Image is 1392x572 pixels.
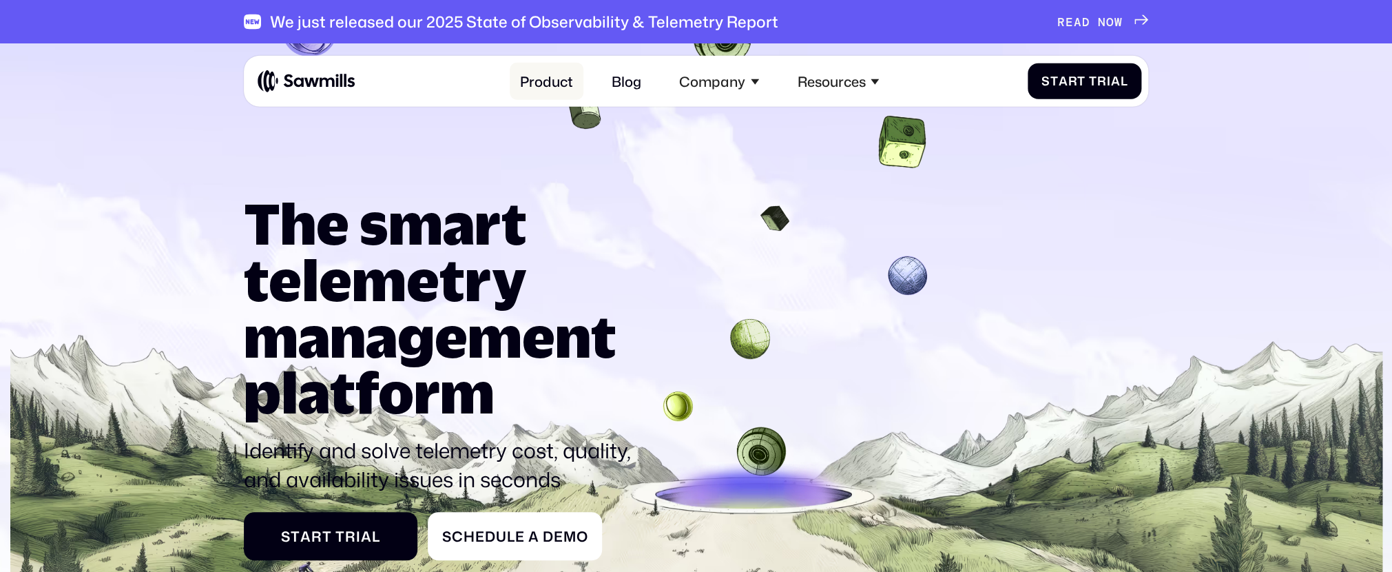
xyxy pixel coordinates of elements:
[496,528,507,544] span: u
[361,528,372,544] span: a
[507,528,515,544] span: l
[345,528,356,544] span: r
[291,528,300,544] span: t
[669,62,769,100] div: Company
[335,528,345,544] span: T
[464,528,475,544] span: h
[576,528,588,544] span: o
[1081,14,1090,29] span: D
[1057,14,1066,29] span: R
[244,195,647,420] h1: The smart telemetry management platform
[372,528,380,544] span: l
[1068,74,1077,88] span: r
[356,528,361,544] span: i
[1106,74,1110,88] span: i
[485,528,496,544] span: d
[1058,74,1068,88] span: a
[442,528,452,544] span: S
[563,528,576,544] span: m
[515,528,525,544] span: e
[1089,74,1097,88] span: T
[311,528,322,544] span: r
[679,73,745,90] div: Company
[452,528,464,544] span: c
[1057,14,1149,29] a: READNOW
[1050,74,1059,88] span: t
[1110,74,1120,88] span: a
[1097,74,1107,88] span: r
[270,12,778,31] div: We just released our 2025 State of Observability & Telemetry Report
[428,512,602,560] a: ScheduleaDemo
[1028,63,1142,99] a: StartTrial
[300,528,311,544] span: a
[1098,14,1106,29] span: N
[1041,74,1050,88] span: S
[475,528,485,544] span: e
[322,528,332,544] span: t
[554,528,563,544] span: e
[797,73,865,90] div: Resources
[281,528,291,544] span: S
[1077,74,1085,88] span: t
[528,528,539,544] span: a
[787,62,889,100] div: Resources
[601,62,651,100] a: Blog
[244,512,418,560] a: StartTrial
[1073,14,1081,29] span: A
[543,528,554,544] span: D
[1114,14,1123,29] span: W
[244,436,647,495] p: Identify and solve telemetry cost, quality, and availability issues in seconds
[1106,14,1114,29] span: O
[510,62,583,100] a: Product
[1066,14,1074,29] span: E
[1120,74,1128,88] span: l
